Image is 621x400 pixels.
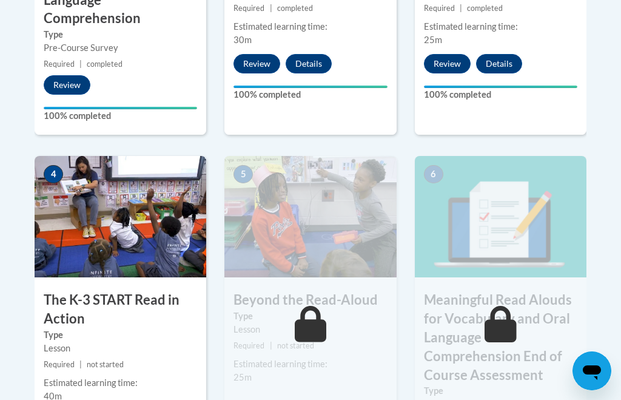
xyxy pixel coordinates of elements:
[44,59,75,69] span: Required
[467,4,503,13] span: completed
[44,342,197,355] div: Lesson
[233,86,387,88] div: Your progress
[424,20,577,33] div: Estimated learning time:
[233,88,387,101] label: 100% completed
[233,341,264,350] span: Required
[224,291,396,310] h3: Beyond the Read-Aloud
[424,86,577,88] div: Your progress
[277,341,314,350] span: not started
[424,88,577,101] label: 100% completed
[79,59,82,69] span: |
[476,54,522,73] button: Details
[233,372,252,382] span: 25m
[233,165,253,183] span: 5
[233,35,252,45] span: 30m
[424,384,577,398] label: Type
[424,165,443,183] span: 6
[460,4,462,13] span: |
[44,75,90,95] button: Review
[270,4,272,13] span: |
[424,54,471,73] button: Review
[44,109,197,123] label: 100% completed
[270,341,272,350] span: |
[44,376,197,390] div: Estimated learning time:
[424,35,442,45] span: 25m
[44,165,63,183] span: 4
[233,4,264,13] span: Required
[79,360,82,369] span: |
[233,20,387,33] div: Estimated learning time:
[415,291,586,384] h3: Meaningful Read Alouds for Vocabulary and Oral Language Comprehension End of Course Assessment
[87,360,124,369] span: not started
[44,28,197,41] label: Type
[572,351,611,390] iframe: Button to launch messaging window
[35,156,206,277] img: Course Image
[44,41,197,55] div: Pre-Course Survey
[224,156,396,277] img: Course Image
[424,4,455,13] span: Required
[415,156,586,277] img: Course Image
[233,323,387,336] div: Lesson
[35,291,206,328] h3: The K-3 START Read in Action
[277,4,313,13] span: completed
[44,328,197,342] label: Type
[233,358,387,371] div: Estimated learning time:
[44,360,75,369] span: Required
[233,54,280,73] button: Review
[87,59,123,69] span: completed
[233,310,387,323] label: Type
[286,54,332,73] button: Details
[44,107,197,109] div: Your progress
